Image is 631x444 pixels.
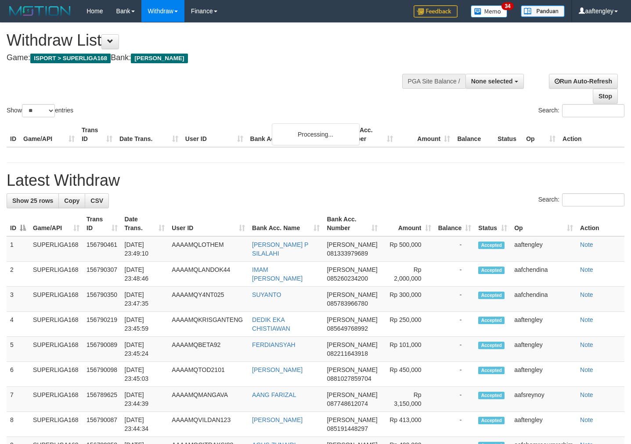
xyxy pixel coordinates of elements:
td: Rp 500,000 [381,236,435,262]
th: Game/API [20,122,78,147]
img: MOTION_logo.png [7,4,73,18]
th: ID: activate to sort column descending [7,211,29,236]
th: Date Trans. [116,122,182,147]
th: Status [494,122,523,147]
td: 156790089 [83,337,121,362]
a: [PERSON_NAME] [252,416,303,423]
td: 1 [7,236,29,262]
th: Balance [454,122,494,147]
td: 4 [7,312,29,337]
h1: Latest Withdraw [7,172,624,189]
td: AAAAMQMANGAVA [168,387,249,412]
span: Copy 085649768992 to clipboard [327,325,368,332]
div: PGA Site Balance / [402,74,465,89]
th: Bank Acc. Name [247,122,340,147]
a: Copy [58,193,85,208]
a: Note [580,366,593,373]
td: SUPERLIGA168 [29,236,83,262]
th: Bank Acc. Number: activate to sort column ascending [323,211,381,236]
a: SUYANTO [252,291,281,298]
a: Note [580,266,593,273]
label: Show entries [7,104,73,117]
span: Accepted [478,242,505,249]
th: Action [559,122,624,147]
a: Show 25 rows [7,193,59,208]
h1: Withdraw List [7,32,412,49]
td: aaftengley [511,236,577,262]
span: Copy 085783966780 to clipboard [327,300,368,307]
span: Copy 0881027859704 to clipboard [327,375,371,382]
span: ISPORT > SUPERLIGA168 [30,54,111,63]
td: 156790219 [83,312,121,337]
td: aafsreynoy [511,387,577,412]
a: Note [580,391,593,398]
td: SUPERLIGA168 [29,262,83,287]
span: Accepted [478,342,505,349]
img: panduan.png [521,5,565,17]
td: Rp 450,000 [381,362,435,387]
th: Action [577,211,624,236]
span: 34 [501,2,513,10]
span: [PERSON_NAME] [327,316,377,323]
span: [PERSON_NAME] [131,54,187,63]
td: 3 [7,287,29,312]
td: Rp 250,000 [381,312,435,337]
td: 5 [7,337,29,362]
span: None selected [471,78,513,85]
td: - [435,262,475,287]
span: Accepted [478,417,505,424]
td: AAAAMQLANDOK44 [168,262,249,287]
span: [PERSON_NAME] [327,416,377,423]
td: [DATE] 23:44:34 [121,412,169,437]
span: [PERSON_NAME] [327,291,377,298]
td: Rp 2,000,000 [381,262,435,287]
th: Bank Acc. Name: activate to sort column ascending [249,211,323,236]
a: Run Auto-Refresh [549,74,618,89]
span: Copy 087748612074 to clipboard [327,400,368,407]
span: Copy [64,197,79,204]
td: 7 [7,387,29,412]
span: CSV [90,197,103,204]
a: Note [580,241,593,248]
th: Balance: activate to sort column ascending [435,211,475,236]
td: [DATE] 23:45:59 [121,312,169,337]
span: [PERSON_NAME] [327,266,377,273]
td: aaftengley [511,362,577,387]
span: [PERSON_NAME] [327,341,377,348]
td: 156790098 [83,362,121,387]
td: AAAAMQBETA92 [168,337,249,362]
th: Amount: activate to sort column ascending [381,211,435,236]
span: Copy 085260234200 to clipboard [327,275,368,282]
td: [DATE] 23:49:10 [121,236,169,262]
td: AAAAMQKRISGANTENG [168,312,249,337]
label: Search: [538,193,624,206]
span: [PERSON_NAME] [327,391,377,398]
td: SUPERLIGA168 [29,337,83,362]
td: aaftengley [511,337,577,362]
td: - [435,362,475,387]
a: [PERSON_NAME] [252,366,303,373]
span: Show 25 rows [12,197,53,204]
td: 156789625 [83,387,121,412]
th: Trans ID: activate to sort column ascending [83,211,121,236]
span: [PERSON_NAME] [327,366,377,373]
button: None selected [465,74,524,89]
a: Note [580,291,593,298]
th: Amount [397,122,454,147]
th: Op [523,122,559,147]
span: Accepted [478,392,505,399]
td: Rp 101,000 [381,337,435,362]
label: Search: [538,104,624,117]
td: [DATE] 23:45:24 [121,337,169,362]
td: AAAAMQY4NT025 [168,287,249,312]
td: [DATE] 23:47:35 [121,287,169,312]
td: SUPERLIGA168 [29,412,83,437]
th: ID [7,122,20,147]
a: AANG FARIZAL [252,391,296,398]
th: Op: activate to sort column ascending [511,211,577,236]
span: Accepted [478,317,505,324]
td: 8 [7,412,29,437]
td: [DATE] 23:44:39 [121,387,169,412]
a: FERDIANSYAH [252,341,296,348]
input: Search: [562,193,624,206]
